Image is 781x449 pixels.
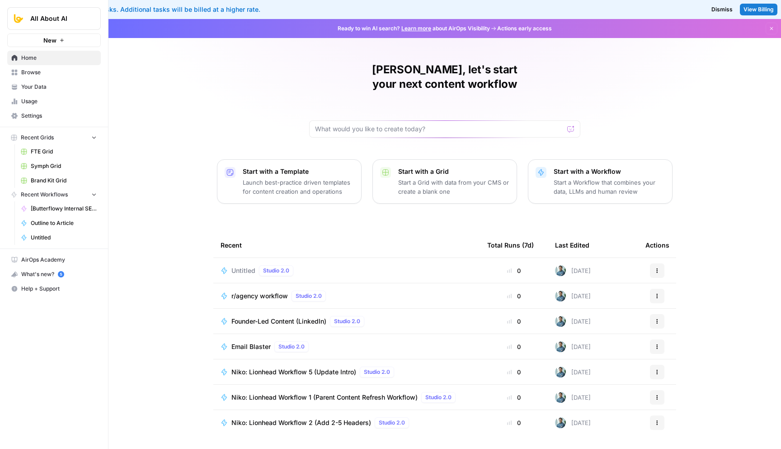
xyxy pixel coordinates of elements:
div: [DATE] [555,265,591,276]
span: Help + Support [21,285,97,293]
span: Usage [21,97,97,105]
button: New [7,33,101,47]
span: Outline to Article [31,219,97,227]
div: [DATE] [555,392,591,403]
span: Studio 2.0 [334,317,360,325]
button: Start with a TemplateLaunch best-practice driven templates for content creation and operations [217,159,362,204]
span: AirOps Academy [21,256,97,264]
p: Start with a Grid [398,167,509,176]
span: Niko: Lionhead Workflow 2 (Add 2-5 Headers) [231,418,371,427]
a: Learn more [401,25,431,32]
a: Untitled [17,230,101,245]
img: qdsncvibwi5d9m9wjjzvg9r13sqf [555,316,566,327]
p: Start with a Workflow [554,167,665,176]
a: Brand Kit Grid [17,173,101,188]
span: Actions early access [497,24,552,33]
div: What's new? [8,267,100,281]
span: New [43,36,56,45]
span: Dismiss [711,5,733,14]
a: Outline to Article [17,216,101,230]
h1: [PERSON_NAME], let's start your next content workflow [309,62,580,91]
button: Recent Workflows [7,188,101,201]
span: Symph Grid [31,162,97,170]
div: 0 [487,291,541,301]
span: All About AI [30,14,85,23]
img: qdsncvibwi5d9m9wjjzvg9r13sqf [555,265,566,276]
div: 0 [487,368,541,377]
a: UntitledStudio 2.0 [221,265,473,276]
div: Total Runs (7d) [487,233,534,258]
span: View Billing [743,5,774,14]
span: Recent Workflows [21,191,68,199]
a: Usage [7,94,101,109]
span: Founder-Led Content (LinkedIn) [231,317,326,326]
img: qdsncvibwi5d9m9wjjzvg9r13sqf [555,367,566,377]
span: Recent Grids [21,134,54,142]
a: Niko: Lionhead Workflow 2 (Add 2-5 Headers)Studio 2.0 [221,417,473,428]
a: Niko: Lionhead Workflow 1 (Parent Content Refresh Workflow)Studio 2.0 [221,392,473,403]
a: View Billing [740,4,777,15]
span: [Butterflowy Internal SEO] Trending Topics Generator [31,205,97,213]
span: Email Blaster [231,342,271,351]
span: r/agency workflow [231,291,288,301]
button: Recent Grids [7,131,101,144]
div: [DATE] [555,316,591,327]
p: Launch best-practice driven templates for content creation and operations [243,178,354,196]
a: Home [7,51,101,65]
div: Recent [221,233,473,258]
a: Niko: Lionhead Workflow 5 (Update Intro)Studio 2.0 [221,367,473,377]
span: Settings [21,112,97,120]
span: Studio 2.0 [296,292,322,300]
span: Ready to win AI search? about AirOps Visibility [338,24,490,33]
img: qdsncvibwi5d9m9wjjzvg9r13sqf [555,392,566,403]
button: Workspace: All About AI [7,7,101,30]
div: 0 [487,266,541,275]
span: Untitled [231,266,255,275]
a: Founder-Led Content (LinkedIn)Studio 2.0 [221,316,473,327]
span: Niko: Lionhead Workflow 5 (Update Intro) [231,368,356,377]
span: Studio 2.0 [364,368,390,376]
span: FTE Grid [31,148,97,156]
div: 0 [487,317,541,326]
a: r/agency workflowStudio 2.0 [221,291,473,301]
button: What's new? 5 [7,267,101,282]
a: [Butterflowy Internal SEO] Trending Topics Generator [17,201,101,216]
p: Start a Grid with data from your CMS or create a blank one [398,178,509,196]
span: Studio 2.0 [379,419,405,427]
span: Home [21,54,97,62]
input: What would you like to create today? [315,124,564,134]
button: Dismiss [708,4,736,15]
span: Untitled [31,234,97,242]
p: Start with a Template [243,167,354,176]
img: All About AI Logo [10,10,27,27]
p: Start a Workflow that combines your data, LLMs and human review [554,178,665,196]
div: Last Edited [555,233,589,258]
span: Niko: Lionhead Workflow 1 (Parent Content Refresh Workflow) [231,393,418,402]
a: Email BlasterStudio 2.0 [221,341,473,352]
button: Start with a GridStart a Grid with data from your CMS or create a blank one [372,159,517,204]
a: Settings [7,109,101,123]
span: Brand Kit Grid [31,177,97,185]
span: Your Data [21,83,97,91]
button: Help + Support [7,282,101,296]
text: 5 [60,272,62,277]
div: [DATE] [555,367,591,377]
img: qdsncvibwi5d9m9wjjzvg9r13sqf [555,291,566,301]
a: FTE Grid [17,144,101,159]
span: Browse [21,68,97,76]
div: You've used your included tasks. Additional tasks will be billed at a higher rate. [7,5,482,14]
div: [DATE] [555,291,591,301]
a: AirOps Academy [7,253,101,267]
button: Start with a WorkflowStart a Workflow that combines your data, LLMs and human review [528,159,673,204]
span: Studio 2.0 [425,393,452,401]
div: 0 [487,393,541,402]
div: [DATE] [555,417,591,428]
div: 0 [487,342,541,351]
a: Symph Grid [17,159,101,173]
span: Studio 2.0 [278,343,305,351]
a: Your Data [7,80,101,94]
img: qdsncvibwi5d9m9wjjzvg9r13sqf [555,341,566,352]
a: Browse [7,65,101,80]
div: Actions [645,233,669,258]
div: 0 [487,418,541,427]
